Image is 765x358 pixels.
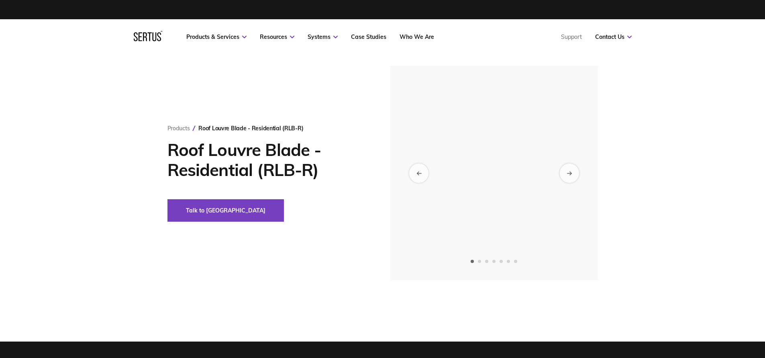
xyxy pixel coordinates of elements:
div: Next slide [560,164,579,183]
a: Case Studies [351,33,386,40]
span: Go to slide 2 [478,260,481,263]
button: Talk to [GEOGRAPHIC_DATA] [167,199,284,222]
a: Products [167,125,190,132]
a: Products & Services [186,33,247,40]
span: Go to slide 6 [507,260,510,263]
a: Resources [260,33,294,40]
h1: Roof Louvre Blade - Residential (RLB-R) [167,140,366,180]
div: Previous slide [409,164,428,183]
a: Support [561,33,582,40]
span: Go to slide 7 [514,260,517,263]
a: Systems [308,33,338,40]
span: Go to slide 3 [485,260,488,263]
a: Contact Us [595,33,632,40]
span: Go to slide 4 [492,260,496,263]
a: Who We Are [400,33,434,40]
span: Go to slide 5 [500,260,503,263]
